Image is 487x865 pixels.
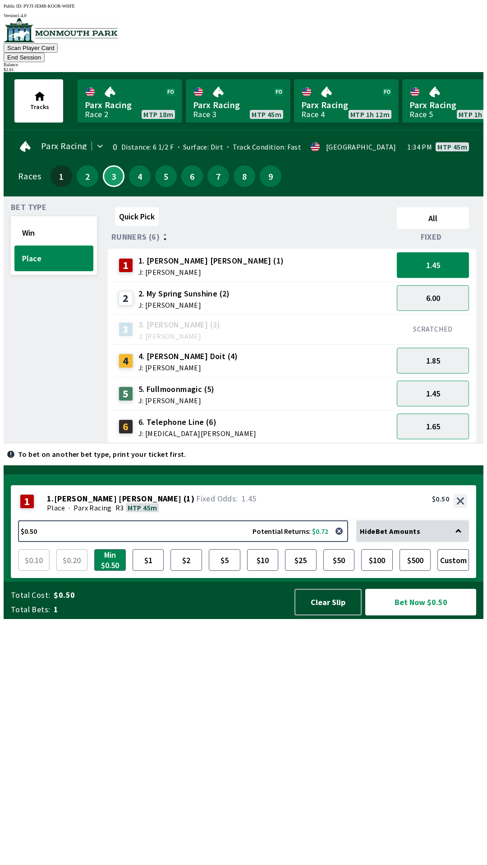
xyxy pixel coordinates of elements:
button: 1.65 [397,414,469,439]
span: 8 [236,173,253,179]
button: $2 [170,549,202,571]
div: 1 [119,258,133,273]
span: $5 [211,551,238,569]
a: Parx RacingRace 3MTP 45m [186,79,290,123]
span: 1.45 [242,493,257,504]
span: 1.65 [426,421,440,432]
button: $500 [400,549,431,571]
a: Parx RacingRace 4MTP 1h 12m [294,79,399,123]
span: 1 [54,604,286,615]
div: Version 1.4.0 [4,13,483,18]
span: PYJT-JEMR-KOOR-WHFE [23,4,75,9]
div: Race 5 [409,111,433,118]
div: Race 3 [193,111,216,118]
span: $100 [363,551,391,569]
button: 6.00 [397,285,469,311]
span: R3 [115,503,124,512]
span: 3. [PERSON_NAME] (3) [138,319,221,331]
span: Total Bets: [11,604,50,615]
span: 5. Fullmoonmagic (5) [138,383,215,395]
span: 6. Telephone Line (6) [138,416,257,428]
img: venue logo [4,18,118,42]
span: $50 [326,551,353,569]
button: 1.45 [397,381,469,406]
span: Parx Racing [301,99,391,111]
span: 9 [262,173,279,179]
span: J: [PERSON_NAME] [138,269,284,276]
span: Parx Racing [41,142,87,150]
span: $10 [249,551,276,569]
div: Public ID: [4,4,483,9]
div: Races [18,173,41,180]
span: Parx Racing [85,99,175,111]
span: J: [PERSON_NAME] [138,397,215,404]
button: $5 [209,549,240,571]
button: Tracks [14,79,63,123]
p: To bet on another bet type, print your ticket first. [18,451,186,458]
span: J: [MEDICAL_DATA][PERSON_NAME] [138,430,257,437]
button: $1 [133,549,164,571]
span: MTP 45m [128,503,157,512]
button: All [397,207,469,229]
span: 1 [53,173,70,179]
button: Win [14,220,93,246]
button: $0.50Potential Returns: $0.72 [18,520,348,542]
button: End Session [4,53,45,62]
span: MTP 18m [143,111,173,118]
span: J: [PERSON_NAME] [138,364,238,371]
button: $100 [361,549,393,571]
div: Runners (6) [111,232,393,241]
span: 1:34 PM [407,143,432,150]
span: Parx Racing [74,503,111,512]
button: Place [14,246,93,271]
span: J: [PERSON_NAME] [138,332,221,340]
button: 6 [181,165,203,187]
span: 1.85 [426,355,440,366]
button: 3 [103,165,124,187]
button: Custom [437,549,469,571]
button: 1 [51,165,72,187]
span: 1. [PERSON_NAME] [PERSON_NAME] (1) [138,255,284,267]
div: $ 2.81 [4,67,483,72]
div: 2 [119,291,133,305]
span: MTP 45m [437,143,467,150]
span: 7 [210,173,227,179]
div: Race 2 [85,111,108,118]
span: 2. My Spring Sunshine (2) [138,288,230,300]
span: [PERSON_NAME] [PERSON_NAME] [54,494,182,503]
span: Runners (6) [111,233,160,241]
span: 5 [157,173,175,179]
span: 6 [184,173,201,179]
button: 5 [155,165,177,187]
span: 3 [106,174,121,178]
span: ( 1 ) [184,494,194,503]
span: Bet Now $0.50 [373,596,469,608]
button: Bet Now $0.50 [365,589,476,615]
div: 5 [119,387,133,401]
button: Quick Pick [115,207,159,226]
span: Hide Bet Amounts [360,527,420,536]
span: $1 [135,551,162,569]
span: Track Condition: Fast [223,142,301,151]
div: SCRATCHED [397,324,469,333]
button: Scan Player Card [4,43,58,53]
button: 2 [77,165,98,187]
span: Surface: Dirt [174,142,224,151]
span: 6.00 [426,293,440,303]
span: 4 [131,173,148,179]
button: 8 [234,165,255,187]
span: Distance: 6 1/2 F [121,142,174,151]
div: $0.50 [432,494,449,503]
div: [GEOGRAPHIC_DATA] [326,143,396,150]
div: 1 [20,494,34,509]
span: Clear Slip [303,597,354,607]
div: 4 [119,354,133,368]
span: 1.45 [426,388,440,399]
span: MTP 45m [252,111,281,118]
div: 3 [119,322,133,337]
button: $10 [247,549,279,571]
span: 4. [PERSON_NAME] Doit (4) [138,351,238,362]
button: 9 [260,165,281,187]
span: Fixed [421,233,442,241]
button: Min $0.50 [94,549,126,571]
